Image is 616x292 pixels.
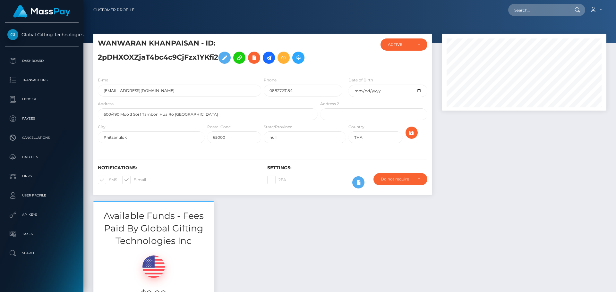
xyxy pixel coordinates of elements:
[348,124,364,130] label: Country
[7,171,76,181] p: Links
[5,188,79,204] a: User Profile
[320,101,339,107] label: Address 2
[7,152,76,162] p: Batches
[264,77,277,83] label: Phone
[263,52,275,64] a: Initiate Payout
[5,130,79,146] a: Cancellations
[5,91,79,107] a: Ledger
[7,56,76,66] p: Dashboard
[381,38,427,51] button: ACTIVE
[267,176,286,184] label: 2FA
[5,245,79,261] a: Search
[264,124,292,130] label: State/Province
[98,38,314,67] h5: WANWARAN KHANPAISAN - ID: 2pDHXOXZjaT4bc4c9CjFzx1YKfi2
[7,248,76,258] p: Search
[388,42,413,47] div: ACTIVE
[5,32,79,38] span: Global Gifting Technologies Inc
[7,95,76,104] p: Ledger
[98,77,110,83] label: E-mail
[5,53,79,69] a: Dashboard
[373,173,427,185] button: Do not require
[7,229,76,239] p: Taxes
[98,176,117,184] label: SMS
[7,133,76,143] p: Cancellations
[142,255,165,278] img: USD.png
[267,165,427,171] h6: Settings:
[7,210,76,220] p: API Keys
[98,101,114,107] label: Address
[7,29,18,40] img: Global Gifting Technologies Inc
[7,114,76,123] p: Payees
[5,149,79,165] a: Batches
[381,177,413,182] div: Do not require
[348,77,373,83] label: Date of Birth
[13,5,70,18] img: MassPay Logo
[93,210,214,247] h3: Available Funds - Fees Paid By Global Gifting Technologies Inc
[7,75,76,85] p: Transactions
[98,124,106,130] label: City
[93,3,134,17] a: Customer Profile
[207,124,231,130] label: Postal Code
[7,191,76,200] p: User Profile
[5,111,79,127] a: Payees
[5,207,79,223] a: API Keys
[122,176,146,184] label: E-mail
[5,226,79,242] a: Taxes
[508,4,569,16] input: Search...
[98,165,258,171] h6: Notifications:
[5,168,79,184] a: Links
[5,72,79,88] a: Transactions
